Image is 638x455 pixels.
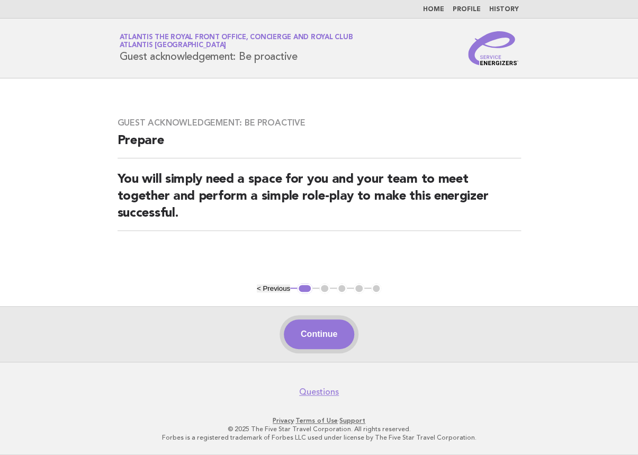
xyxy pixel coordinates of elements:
img: Service Energizers [468,31,519,65]
p: Forbes is a registered trademark of Forbes LLC used under license by The Five Star Travel Corpora... [15,433,623,442]
a: Support [339,417,365,424]
button: 1 [297,283,312,294]
h2: Prepare [118,132,521,158]
button: Continue [284,319,354,349]
p: © 2025 The Five Star Travel Corporation. All rights reserved. [15,425,623,433]
a: Privacy [273,417,294,424]
a: Home [423,6,444,13]
p: · · [15,416,623,425]
h2: You will simply need a space for you and your team to meet together and perform a simple role-pla... [118,171,521,231]
a: Profile [453,6,481,13]
a: Terms of Use [295,417,338,424]
a: Atlantis The Royal Front Office, Concierge and Royal ClubAtlantis [GEOGRAPHIC_DATA] [120,34,353,49]
h3: Guest acknowledgement: Be proactive [118,118,521,128]
h1: Guest acknowledgement: Be proactive [120,34,353,62]
span: Atlantis [GEOGRAPHIC_DATA] [120,42,227,49]
a: History [489,6,519,13]
a: Questions [299,387,339,397]
button: < Previous [257,284,290,292]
